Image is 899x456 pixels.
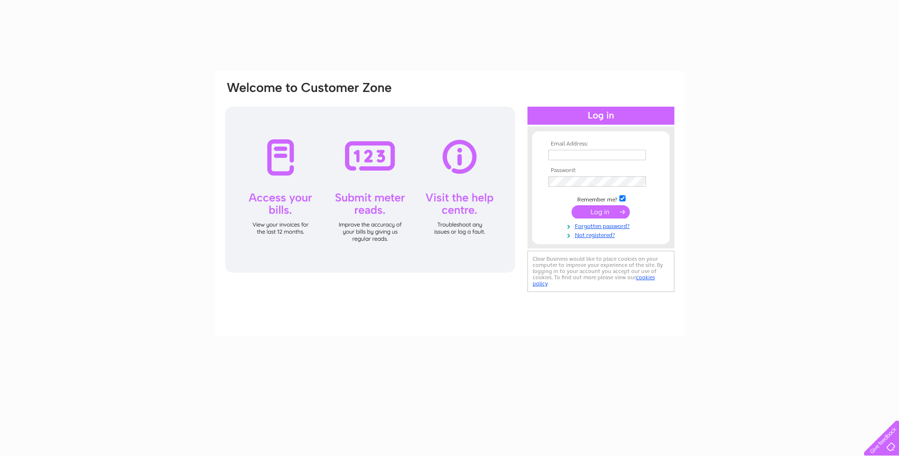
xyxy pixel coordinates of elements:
[546,167,656,174] th: Password:
[527,251,674,292] div: Clear Business would like to place cookies on your computer to improve your experience of the sit...
[546,141,656,147] th: Email Address:
[572,205,630,219] input: Submit
[548,230,656,239] a: Not registered?
[548,221,656,230] a: Forgotten password?
[533,274,655,287] a: cookies policy
[546,194,656,203] td: Remember me?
